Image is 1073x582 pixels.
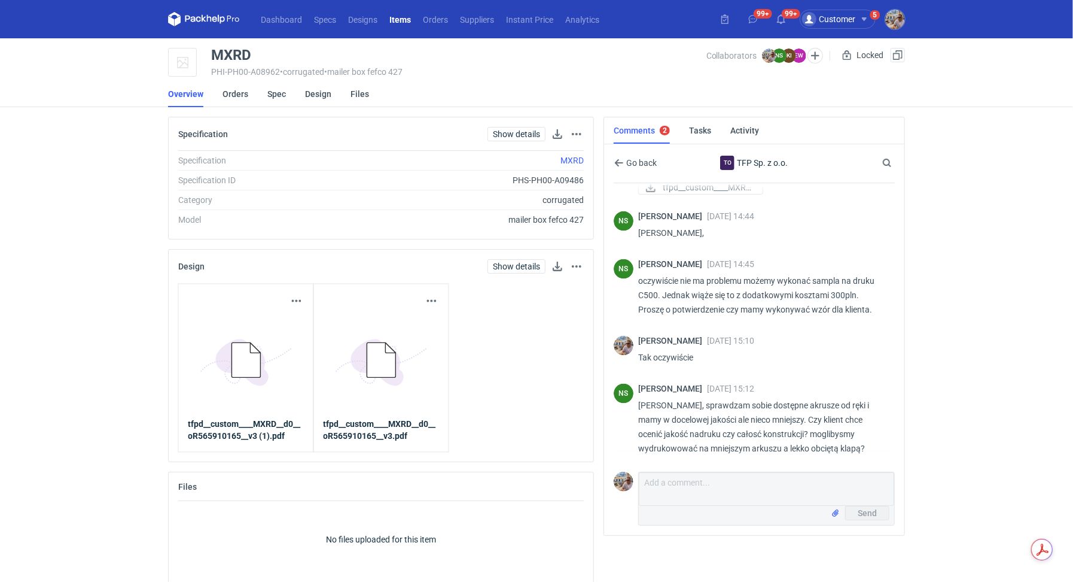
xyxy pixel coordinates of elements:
[342,12,383,26] a: Designs
[880,156,918,170] input: Search
[792,48,806,63] figcaption: EW
[782,48,796,63] figcaption: KI
[569,259,584,274] button: Actions
[178,154,340,166] div: Specification
[560,156,584,165] a: MXRD
[178,214,340,226] div: Model
[340,174,584,186] div: PHS-PH00-A09486
[340,194,584,206] div: corrugated
[222,81,248,107] a: Orders
[614,472,633,492] img: Michał Palasek
[280,67,324,77] span: • corrugated
[720,156,734,170] div: TFP Sp. z o.o.
[324,419,439,442] a: tfpd__custom____MXRD__d0__oR565910165__v3.pdf
[858,509,877,517] span: Send
[800,10,885,29] button: Customer5
[885,10,905,29] img: Michał Palasek
[178,174,340,186] div: Specification ID
[707,336,754,345] span: [DATE] 15:10
[873,11,877,19] div: 5
[638,336,707,345] span: [PERSON_NAME]
[707,259,754,269] span: [DATE] 14:45
[569,127,584,141] button: Actions
[340,214,584,226] div: mailer box fefco 427
[762,48,776,63] img: Michał Palasek
[383,12,417,26] a: Items
[324,67,403,77] span: • mailer box fefco 427
[289,294,304,308] button: Actions
[308,12,342,26] a: Specs
[487,127,545,141] a: Show details
[706,51,757,60] span: Collaborators
[168,12,240,26] svg: Packhelp Pro
[211,67,706,77] div: PHI-PH00-A08962
[638,384,707,393] span: [PERSON_NAME]
[638,259,707,269] span: [PERSON_NAME]
[743,10,763,29] button: 99+
[807,48,823,63] button: Edit collaborators
[730,117,759,144] a: Activity
[663,181,753,194] span: tfpd__custom____MXRD...
[614,259,633,279] div: Natalia Stępak
[638,350,885,365] p: Tak oczywiście
[614,117,670,144] a: Comments2
[614,211,633,231] figcaption: NS
[326,533,436,545] p: No files uploaded for this item
[638,398,885,456] p: [PERSON_NAME], sprawdzam sobie dostępne akrusze od ręki i mamy w docelowej jakości ale nieco mnie...
[211,48,251,62] div: MXRD
[425,294,439,308] button: Actions
[550,127,565,141] button: Download specification
[638,226,885,240] p: [PERSON_NAME],
[707,211,754,221] span: [DATE] 14:44
[802,12,855,26] div: Customer
[500,12,559,26] a: Instant Price
[845,506,889,520] button: Send
[178,194,340,206] div: Category
[614,384,633,404] figcaption: NS
[840,48,886,62] div: Locked
[772,48,787,63] figcaption: NS
[178,482,197,492] h2: Files
[267,81,286,107] a: Spec
[350,81,369,107] a: Files
[614,156,657,170] button: Go back
[178,262,205,271] h2: Design
[638,274,885,317] p: oczywiście nie ma problemu możemy wykonać sampla na druku C500. Jednak wiąże się to z dodatkowymi...
[614,384,633,404] div: Natalia Stępak
[417,12,454,26] a: Orders
[178,129,228,139] h2: Specification
[614,259,633,279] figcaption: NS
[638,180,758,195] div: tfpd__custom____MXRD__d0__oR565910165__v3.pdf
[188,420,301,441] strong: tfpd__custom____MXRD__d0__oR565910165__v3 (1).pdf
[614,211,633,231] div: Natalia Stępak
[559,12,605,26] a: Analytics
[168,81,203,107] a: Overview
[305,81,331,107] a: Design
[663,126,667,135] div: 2
[614,336,633,356] img: Michał Palasek
[772,10,791,29] button: 99+
[188,419,304,442] a: tfpd__custom____MXRD__d0__oR565910165__v3 (1).pdf
[638,211,707,221] span: [PERSON_NAME]
[891,48,905,62] button: Duplicate Item
[638,180,763,195] a: tfpd__custom____MXRD...
[324,420,436,441] strong: tfpd__custom____MXRD__d0__oR565910165__v3.pdf
[624,159,657,167] span: Go back
[487,259,545,274] a: Show details
[454,12,500,26] a: Suppliers
[720,156,734,170] figcaption: To
[707,384,754,393] span: [DATE] 15:12
[255,12,308,26] a: Dashboard
[689,117,711,144] a: Tasks
[550,259,565,274] button: Download design
[696,156,813,170] div: TFP Sp. z o.o.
